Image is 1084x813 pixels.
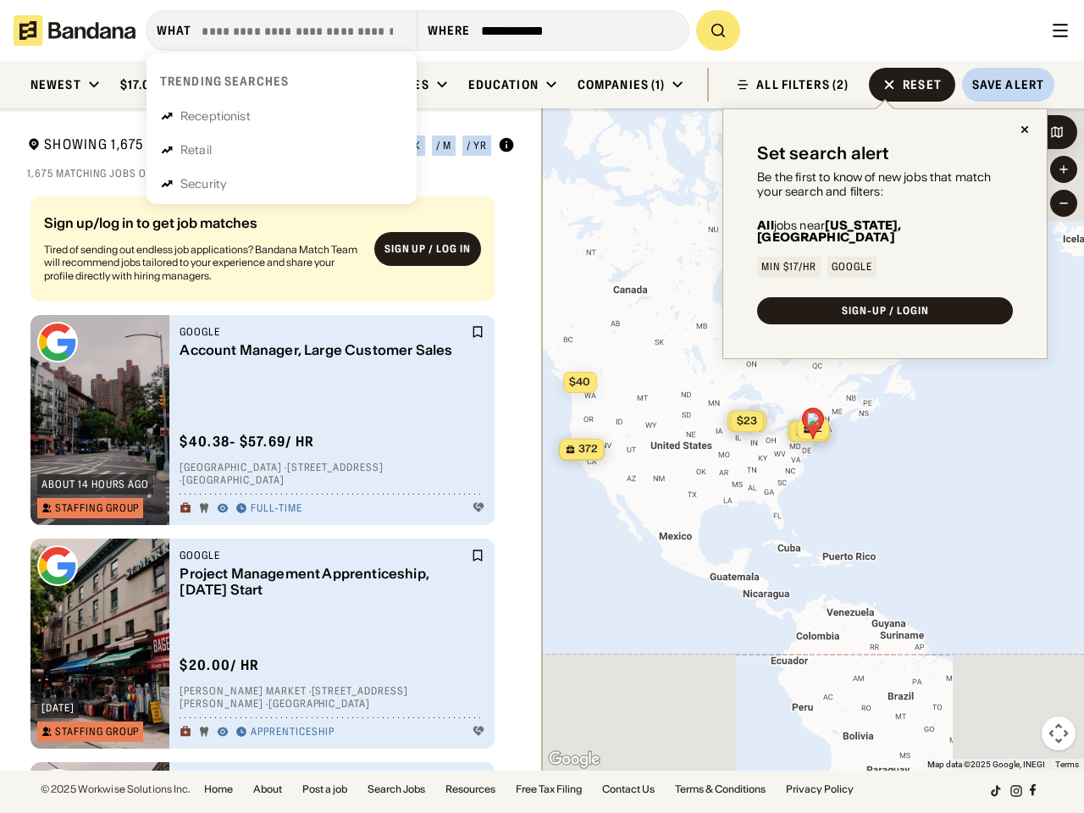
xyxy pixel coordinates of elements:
div: Project Management Apprenticeship, [DATE] Start [180,566,467,598]
div: Security [180,178,227,190]
div: SIGN-UP / LOGIN [842,306,928,316]
div: / m [436,141,451,151]
div: Save Alert [972,77,1044,92]
div: Reset [903,79,942,91]
img: Bandana logotype [14,15,135,46]
div: $17.00 / hour [120,77,203,92]
div: jobs near [757,219,1013,243]
div: [GEOGRAPHIC_DATA] · [STREET_ADDRESS] · [GEOGRAPHIC_DATA] [180,461,484,487]
div: $ 20.00 / hr [180,656,259,674]
div: Full-time [251,502,302,516]
a: Privacy Policy [786,784,854,794]
div: what [157,23,191,38]
img: Google [546,749,602,771]
div: Set search alert [757,143,889,163]
a: Open this area in Google Maps (opens a new window) [546,749,602,771]
div: Sign up / Log in [384,243,471,257]
div: © 2025 Workwise Solutions Inc. [41,784,191,794]
a: About [253,784,282,794]
b: [US_STATE], [GEOGRAPHIC_DATA] [757,218,901,245]
b: All [757,218,773,233]
span: Map data ©2025 Google, INEGI [927,760,1045,769]
div: Retail [180,144,212,156]
div: ALL FILTERS (2) [756,79,849,91]
a: Free Tax Filing [516,784,582,794]
div: Showing 1,675 Verified Jobs [27,135,332,157]
div: Min $17/hr [761,262,816,272]
img: Google logo [37,769,78,810]
span: $23 [737,414,757,427]
div: Account Manager, Large Customer Sales [180,342,467,358]
a: Resources [445,784,495,794]
span: 372 [578,442,598,456]
div: Apprenticeship [251,726,334,739]
button: Map camera controls [1042,716,1076,750]
div: Be the first to know of new jobs that match your search and filters: [757,170,1013,199]
div: Companies (1) [578,77,666,92]
a: Search Jobs [368,784,425,794]
a: Terms & Conditions [675,784,766,794]
a: Post a job [302,784,347,794]
div: [PERSON_NAME] Market · [STREET_ADDRESS][PERSON_NAME] · [GEOGRAPHIC_DATA] [180,684,484,711]
div: Newest [30,77,81,92]
a: Terms (opens in new tab) [1055,760,1079,769]
span: $40 [569,375,590,388]
div: Google [832,262,872,272]
div: Staffing Group [55,503,139,513]
div: Trending searches [160,74,289,89]
div: Google [180,549,467,562]
div: Staffing Group [55,727,139,737]
div: [DATE] [41,703,75,713]
div: 1,675 matching jobs on [DOMAIN_NAME] [27,167,515,180]
div: Tired of sending out endless job applications? Bandana Match Team will recommend jobs tailored to... [44,243,361,283]
img: Google logo [37,322,78,362]
div: Receptionist [180,110,251,122]
div: Sign up/log in to get job matches [44,216,361,243]
div: grid [27,190,515,771]
div: Where [428,23,471,38]
img: Google logo [37,545,78,586]
div: / yr [467,141,487,151]
div: Google [180,325,467,339]
a: Home [204,784,233,794]
div: about 14 hours ago [41,479,149,489]
div: Education [468,77,539,92]
a: Contact Us [602,784,655,794]
div: $ 40.38 - $57.69 / hr [180,433,314,451]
